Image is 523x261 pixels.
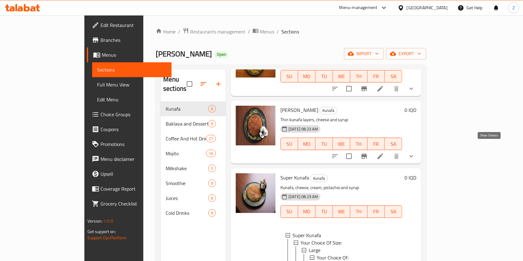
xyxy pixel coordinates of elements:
[166,150,206,157] span: Mojito
[156,28,426,36] nav: breadcrumb
[280,173,309,182] span: Super Kunafa
[87,137,172,152] a: Promotions
[161,101,226,116] div: Kunafa6
[161,161,226,176] div: Milkshake5
[214,52,229,57] span: Open
[206,150,216,157] div: items
[253,28,274,36] a: Menus
[283,139,296,148] span: SU
[387,139,400,148] span: SA
[350,138,368,150] button: TH
[87,234,127,242] a: Support.OpsPlatform
[101,170,167,178] span: Upsell
[166,120,208,127] span: Baklava and Desserts
[339,4,378,11] div: Menu-management
[280,184,402,192] p: Kunafa, cheese, cream, pistachio and syrup
[208,166,216,171] span: 5
[208,121,216,127] span: 9
[178,28,180,35] li: /
[208,179,216,187] div: items
[349,50,379,58] span: import
[166,165,208,172] span: Milkshake
[385,70,402,82] button: SA
[87,122,172,137] a: Coupons
[368,138,385,150] button: FR
[350,70,368,82] button: TH
[405,106,416,114] h6: 0 IQD
[166,179,208,187] span: Smoothie
[208,180,216,186] span: 9
[368,206,385,218] button: FR
[342,82,355,95] span: Select to update
[353,139,365,148] span: TH
[101,126,167,133] span: Coupons
[387,207,400,216] span: SA
[87,196,172,211] a: Grocery Checklist
[166,209,208,217] div: Cold Drinks
[385,206,402,218] button: SA
[293,232,321,239] span: Super Kunafa
[101,200,167,207] span: Grocery Checklist
[277,28,279,35] li: /
[389,81,404,96] button: delete
[370,207,382,216] span: FR
[208,195,216,201] span: 6
[328,149,342,164] button: sort-choices
[101,36,167,44] span: Branches
[280,138,298,150] button: SU
[183,77,196,91] span: Select all sections
[208,120,216,127] div: items
[196,77,211,91] span: Sort sections
[211,77,226,91] button: Add section
[301,72,313,81] span: MO
[166,194,208,202] span: Juices
[183,28,245,36] a: Restaurants management
[318,207,330,216] span: TU
[208,194,216,202] div: items
[315,206,333,218] button: TU
[206,136,216,142] span: 27
[208,209,216,217] div: items
[161,99,226,223] nav: Menu sections
[97,96,167,103] span: Edit Menu
[161,146,226,161] div: Mojito16
[315,138,333,150] button: TU
[104,217,113,225] span: 1.0.0
[370,139,382,148] span: FR
[286,194,320,200] span: [DATE] 08:23 AM
[161,206,226,220] div: Cold Drinks9
[236,173,275,213] img: Super Kunafa
[236,106,275,145] img: Al Basha Kunafa
[166,135,206,142] span: Coffee And Hot Drinks
[87,33,172,47] a: Branches
[190,28,245,35] span: Restaurants management
[87,228,116,236] span: Get support on:
[161,116,226,131] div: Baklava and Desserts9
[92,77,172,92] a: Full Menu View
[353,207,365,216] span: TH
[97,66,167,73] span: Sections
[280,105,318,115] span: [PERSON_NAME]
[208,105,216,113] div: items
[208,106,216,112] span: 6
[87,18,172,33] a: Edit Restaurant
[404,149,419,164] button: show more
[408,85,415,92] svg: Show Choices
[286,126,320,132] span: [DATE] 08:23 AM
[280,116,402,124] p: Thin kunafa layers, cheese and syrup
[87,166,172,181] a: Upsell
[87,47,172,62] a: Menus
[248,28,250,35] li: /
[512,4,515,11] span: Z
[315,70,333,82] button: TU
[357,149,372,164] button: Branch-specific-item
[309,246,320,254] span: Large
[298,70,315,82] button: MO
[298,206,315,218] button: MO
[335,139,348,148] span: WE
[97,81,167,88] span: Full Menu View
